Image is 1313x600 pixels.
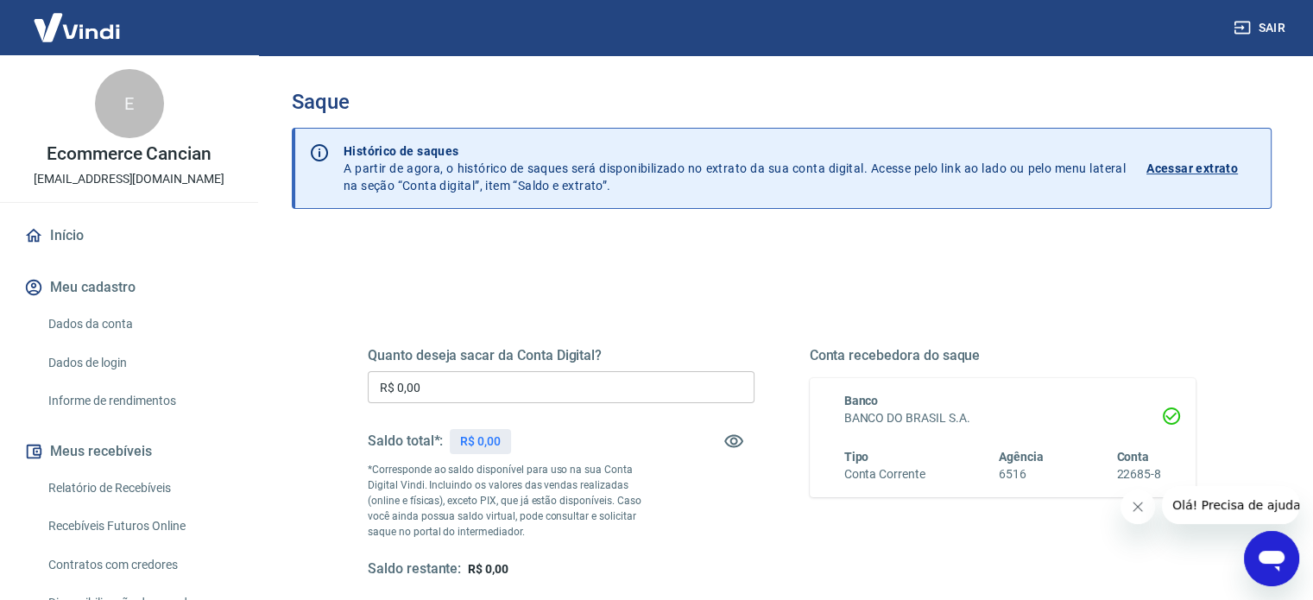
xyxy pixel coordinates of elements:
[95,69,164,138] div: E
[368,433,443,450] h5: Saldo total*:
[10,12,145,26] span: Olá! Precisa de ajuda?
[368,560,461,578] h5: Saldo restante:
[344,142,1126,194] p: A partir de agora, o histórico de saques será disponibilizado no extrato da sua conta digital. Ac...
[41,508,237,544] a: Recebíveis Futuros Online
[41,306,237,342] a: Dados da conta
[1146,142,1257,194] a: Acessar extrato
[41,383,237,419] a: Informe de rendimentos
[844,450,869,464] span: Tipo
[1146,160,1238,177] p: Acessar extrato
[1230,12,1292,44] button: Sair
[810,347,1196,364] h5: Conta recebedora do saque
[368,347,754,364] h5: Quanto deseja sacar da Conta Digital?
[844,394,879,407] span: Banco
[47,145,211,163] p: Ecommerce Cancian
[344,142,1126,160] p: Histórico de saques
[844,409,1162,427] h6: BANCO DO BRASIL S.A.
[460,433,501,451] p: R$ 0,00
[999,465,1044,483] h6: 6516
[1162,486,1299,524] iframe: Mensagem da empresa
[1244,531,1299,586] iframe: Botão para abrir a janela de mensagens
[1116,465,1161,483] h6: 22685-8
[1116,450,1149,464] span: Conta
[21,1,133,54] img: Vindi
[844,465,925,483] h6: Conta Corrente
[292,90,1272,114] h3: Saque
[999,450,1044,464] span: Agência
[41,471,237,506] a: Relatório de Recebíveis
[34,170,224,188] p: [EMAIL_ADDRESS][DOMAIN_NAME]
[21,217,237,255] a: Início
[1120,489,1155,524] iframe: Fechar mensagem
[368,462,658,540] p: *Corresponde ao saldo disponível para uso na sua Conta Digital Vindi. Incluindo os valores das ve...
[41,547,237,583] a: Contratos com credores
[21,268,237,306] button: Meu cadastro
[468,562,508,576] span: R$ 0,00
[41,345,237,381] a: Dados de login
[21,433,237,471] button: Meus recebíveis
